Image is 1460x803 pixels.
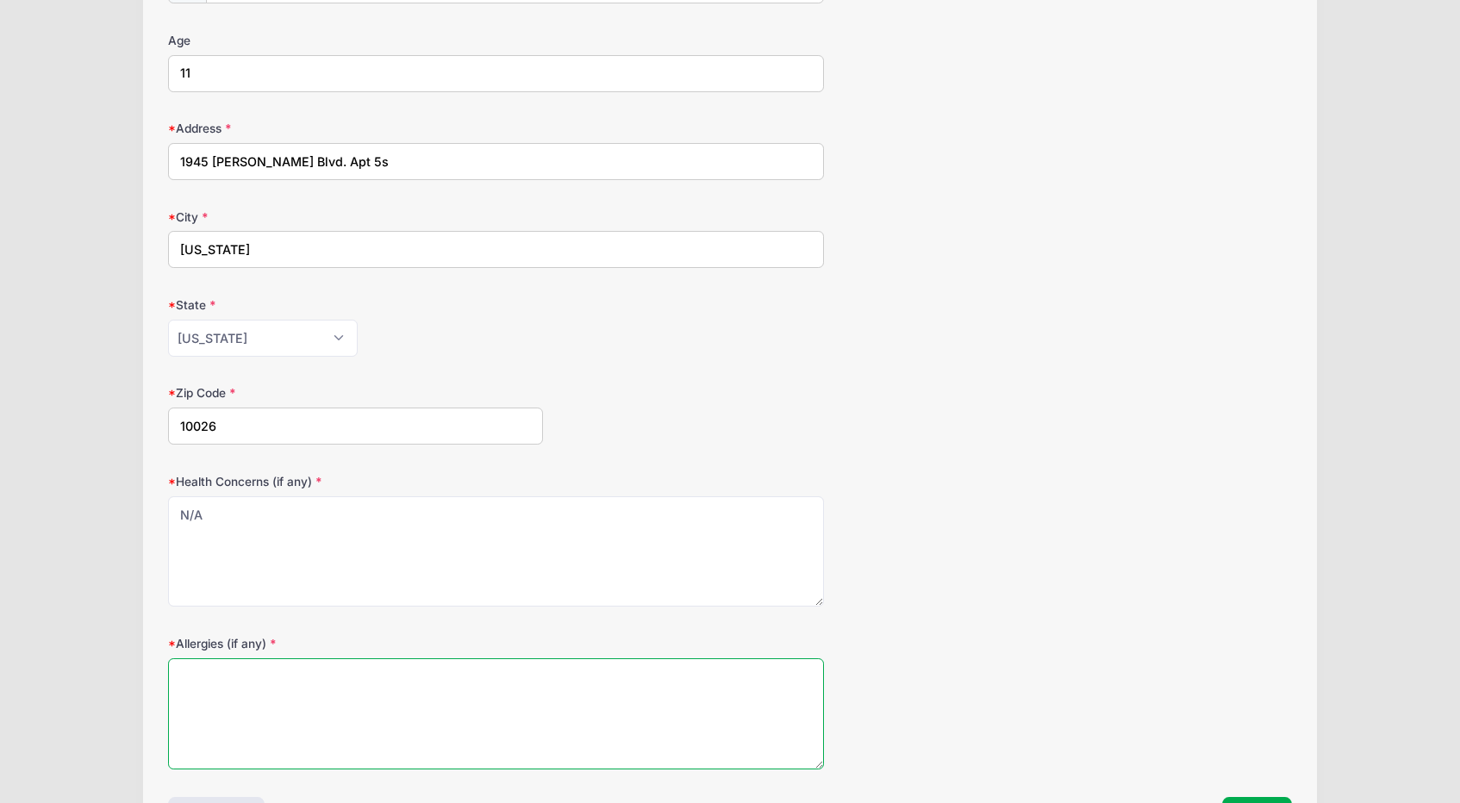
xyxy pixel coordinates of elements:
label: Allergies (if any) [168,635,542,652]
label: City [168,209,542,226]
label: State [168,296,542,314]
label: Address [168,120,542,137]
label: Health Concerns (if any) [168,473,542,490]
label: Age [168,32,542,49]
label: Zip Code [168,384,542,401]
input: xxxxx [168,408,542,445]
